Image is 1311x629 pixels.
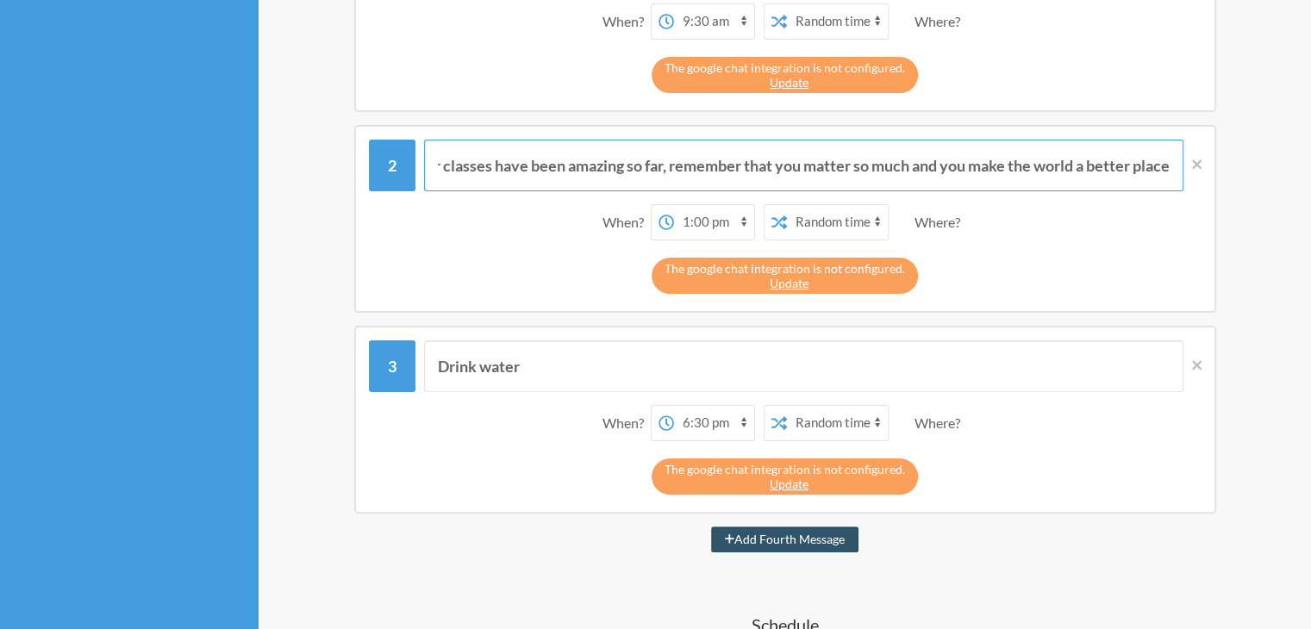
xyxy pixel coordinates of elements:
[711,526,858,552] button: Add Fourth Message
[424,140,1183,191] input: Message
[602,204,651,240] div: When?
[915,3,967,40] div: Where?
[652,458,918,495] div: The google chat integration is not configured.
[652,57,918,93] div: The google chat integration is not configured.
[915,405,967,441] div: Where?
[652,258,918,294] div: The google chat integration is not configured.
[770,75,808,90] a: Update
[602,405,651,441] div: When?
[915,204,967,240] div: Where?
[770,476,808,491] a: Update
[424,340,1183,392] input: Message
[770,276,808,290] a: Update
[602,3,651,40] div: When?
